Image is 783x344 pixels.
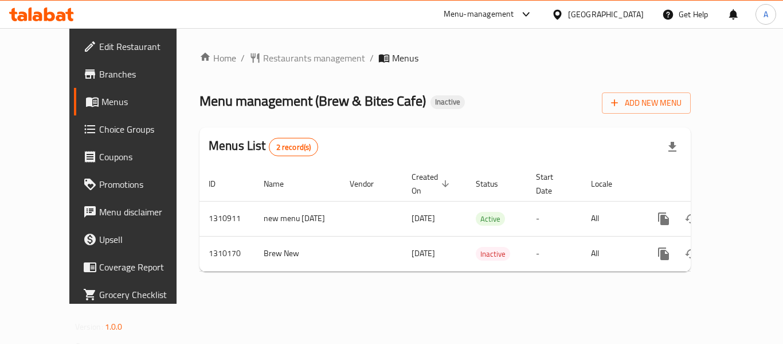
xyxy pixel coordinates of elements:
[641,167,769,202] th: Actions
[74,143,200,171] a: Coupons
[105,319,123,334] span: 1.0.0
[582,201,641,236] td: All
[412,246,435,261] span: [DATE]
[99,40,191,53] span: Edit Restaurant
[74,281,200,308] a: Grocery Checklist
[99,122,191,136] span: Choice Groups
[263,51,365,65] span: Restaurants management
[678,205,705,233] button: Change Status
[99,260,191,274] span: Coverage Report
[255,236,340,271] td: Brew New
[412,170,453,198] span: Created On
[476,212,505,226] span: Active
[659,133,686,161] div: Export file
[611,96,682,110] span: Add New Menu
[74,60,200,88] a: Branches
[430,97,465,107] span: Inactive
[269,142,318,153] span: 2 record(s)
[74,88,200,115] a: Menus
[99,67,191,81] span: Branches
[74,33,200,60] a: Edit Restaurant
[350,177,389,191] span: Vendor
[650,240,678,268] button: more
[591,177,627,191] span: Locale
[430,95,465,109] div: Inactive
[650,205,678,233] button: more
[99,288,191,302] span: Grocery Checklist
[444,7,514,21] div: Menu-management
[199,51,691,65] nav: breadcrumb
[74,171,200,198] a: Promotions
[74,115,200,143] a: Choice Groups
[241,51,245,65] li: /
[74,226,200,253] a: Upsell
[582,236,641,271] td: All
[392,51,418,65] span: Menus
[209,137,318,156] h2: Menus List
[568,8,644,21] div: [GEOGRAPHIC_DATA]
[476,177,513,191] span: Status
[101,95,191,109] span: Menus
[74,198,200,226] a: Menu disclaimer
[602,92,691,114] button: Add New Menu
[370,51,374,65] li: /
[527,236,582,271] td: -
[249,51,365,65] a: Restaurants management
[527,201,582,236] td: -
[199,167,769,272] table: enhanced table
[199,51,236,65] a: Home
[764,8,768,21] span: A
[476,248,510,261] span: Inactive
[264,177,299,191] span: Name
[209,177,230,191] span: ID
[199,201,255,236] td: 1310911
[99,205,191,219] span: Menu disclaimer
[536,170,568,198] span: Start Date
[199,88,426,114] span: Menu management ( Brew & Bites Cafe )
[99,150,191,164] span: Coupons
[99,233,191,246] span: Upsell
[99,177,191,191] span: Promotions
[75,319,103,334] span: Version:
[255,201,340,236] td: new menu [DATE]
[74,253,200,281] a: Coverage Report
[678,240,705,268] button: Change Status
[412,211,435,226] span: [DATE]
[199,236,255,271] td: 1310170
[269,138,319,156] div: Total records count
